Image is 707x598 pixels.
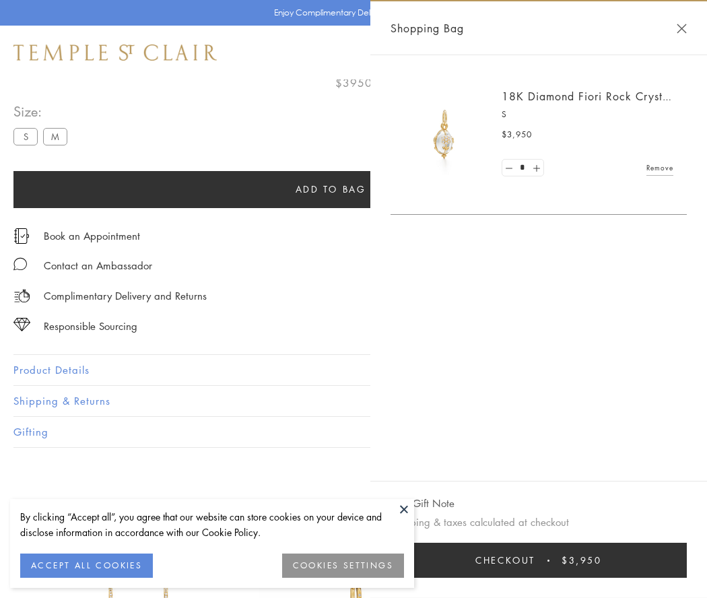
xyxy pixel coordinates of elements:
p: S [502,108,673,121]
button: COOKIES SETTINGS [282,554,404,578]
span: Add to bag [296,182,366,197]
span: $3,950 [562,553,602,568]
span: Size: [13,100,73,123]
button: Add Gift Note [391,495,454,512]
span: Shopping Bag [391,20,464,37]
div: Responsible Sourcing [44,318,137,335]
img: icon_sourcing.svg [13,318,30,331]
span: $3,950 [502,128,532,141]
p: Complimentary Delivery and Returns [44,288,207,304]
a: Set quantity to 2 [529,160,543,176]
button: Product Details [13,355,694,385]
button: Gifting [13,417,694,447]
button: Checkout $3,950 [391,543,687,578]
img: MessageIcon-01_2.svg [13,257,27,271]
label: M [43,128,67,145]
a: Book an Appointment [44,228,140,243]
img: Temple St. Clair [13,44,217,61]
img: icon_delivery.svg [13,288,30,304]
h3: You May Also Like [34,496,673,517]
span: $3950 [335,74,372,92]
button: Shipping & Returns [13,386,694,416]
p: Enjoy Complimentary Delivery & Returns [274,6,427,20]
img: icon_appointment.svg [13,228,30,244]
a: Set quantity to 0 [502,160,516,176]
p: Shipping & taxes calculated at checkout [391,514,687,531]
button: Add to bag [13,171,648,208]
a: Remove [646,160,673,175]
img: P51889-E11FIORI [404,94,485,175]
span: Checkout [475,553,535,568]
label: S [13,128,38,145]
div: By clicking “Accept all”, you agree that our website can store cookies on your device and disclos... [20,509,404,540]
button: Close Shopping Bag [677,24,687,34]
button: ACCEPT ALL COOKIES [20,554,153,578]
div: Contact an Ambassador [44,257,152,274]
